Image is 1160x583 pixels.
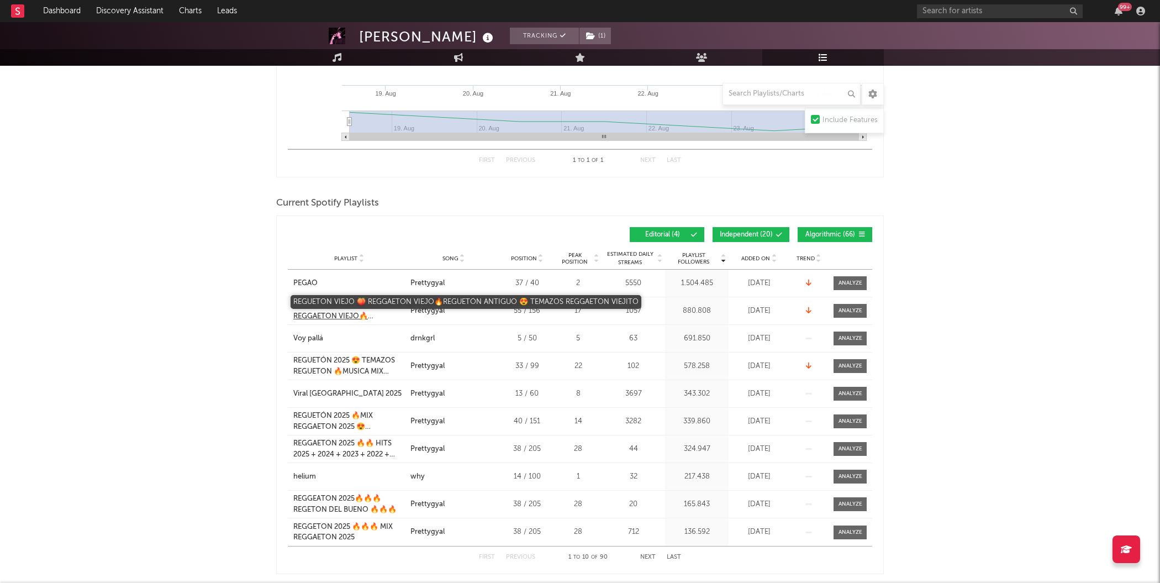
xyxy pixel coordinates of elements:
[604,250,656,267] span: Estimated Daily Streams
[410,471,425,482] div: why
[667,554,681,560] button: Last
[557,444,599,455] div: 28
[604,444,662,455] div: 44
[293,493,405,515] div: REGGEATON 2025🔥🔥🔥 REGETON DEL BUENO 🔥🔥🔥
[293,471,316,482] div: helium
[1118,3,1132,11] div: 99 +
[731,278,787,289] div: [DATE]
[731,471,787,482] div: [DATE]
[293,300,405,322] a: REGUETON VIEJO 🍑 REGGAETON VIEJO🔥REGUETÓN ANTIGUO 😍 TEMAZOS REGGAETON VIEJITO
[410,527,445,538] div: Prettygyal
[668,471,726,482] div: 217.438
[731,416,787,427] div: [DATE]
[557,278,599,289] div: 2
[573,555,580,560] span: to
[510,28,579,44] button: Tracking
[293,438,405,460] a: REGGAETON 2025 🔥🔥 HITS 2025 + 2024 + 2023 + 2022 + 2021 + 2020 Éxitos🔥🔥
[502,527,552,538] div: 38 / 205
[731,361,787,372] div: [DATE]
[502,278,552,289] div: 37 / 40
[668,333,726,344] div: 691.850
[557,361,599,372] div: 22
[604,361,662,372] div: 102
[410,278,445,289] div: Prettygyal
[604,278,662,289] div: 5550
[637,232,688,238] span: Editorial ( 4 )
[805,232,856,238] span: Algorithmic ( 66 )
[502,444,552,455] div: 38 / 205
[640,157,656,164] button: Next
[604,499,662,510] div: 20
[359,28,496,46] div: [PERSON_NAME]
[720,232,773,238] span: Independent ( 20 )
[293,522,405,543] a: REGGETON 2025 🔥🔥🔥 MIX REGGAETON 2025
[667,157,681,164] button: Last
[557,499,599,510] div: 28
[668,252,719,265] span: Playlist Followers
[506,157,535,164] button: Previous
[797,255,815,262] span: Trend
[638,90,658,97] text: 22. Aug
[293,333,405,344] a: Voy pallá
[557,333,599,344] div: 5
[591,555,598,560] span: of
[502,471,552,482] div: 14 / 100
[276,197,379,210] span: Current Spotify Playlists
[506,554,535,560] button: Previous
[731,499,787,510] div: [DATE]
[668,388,726,400] div: 343.302
[502,499,552,510] div: 38 / 205
[604,388,662,400] div: 3697
[334,255,357,262] span: Playlist
[410,333,435,344] div: drnkgrl
[668,527,726,538] div: 136.592
[604,471,662,482] div: 32
[713,227,789,242] button: Independent(20)
[731,306,787,317] div: [DATE]
[640,554,656,560] button: Next
[917,4,1083,18] input: Search for artists
[668,278,726,289] div: 1.504.485
[463,90,483,97] text: 20. Aug
[668,444,726,455] div: 324.947
[579,28,611,44] button: (1)
[822,114,878,127] div: Include Features
[723,83,861,105] input: Search Playlists/Charts
[293,333,323,344] div: Voy pallá
[604,333,662,344] div: 63
[293,355,405,377] a: REGUETÓN 2025 😍 TEMAZOS REGUETON 🔥MUSICA MIX REGGAETON 2025 😈 LO MAS NUEVO REGGETON MIX 2025
[668,361,726,372] div: 578.258
[604,527,662,538] div: 712
[410,361,445,372] div: Prettygyal
[731,444,787,455] div: [DATE]
[578,158,584,163] span: to
[502,416,552,427] div: 40 / 151
[511,255,537,262] span: Position
[731,527,787,538] div: [DATE]
[604,306,662,317] div: 1057
[502,388,552,400] div: 13 / 60
[479,157,495,164] button: First
[410,306,445,317] div: Prettygyal
[557,416,599,427] div: 14
[410,444,445,455] div: Prettygyal
[668,306,726,317] div: 880.808
[557,527,599,538] div: 28
[293,471,405,482] a: helium
[731,333,787,344] div: [DATE]
[557,388,599,400] div: 8
[293,278,318,289] div: PEGAO
[557,551,618,564] div: 1 10 90
[668,499,726,510] div: 165.843
[410,499,445,510] div: Prettygyal
[479,554,495,560] button: First
[731,388,787,400] div: [DATE]
[293,278,405,289] a: PEGAO
[376,90,396,97] text: 19. Aug
[604,416,662,427] div: 3282
[293,411,405,432] a: REGUETÓN 2025 🔥MIX REGGAETON 2025 😍 REGUETON EXITOS 2025 😍LO MAS NUEVO REGUETÓN 2025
